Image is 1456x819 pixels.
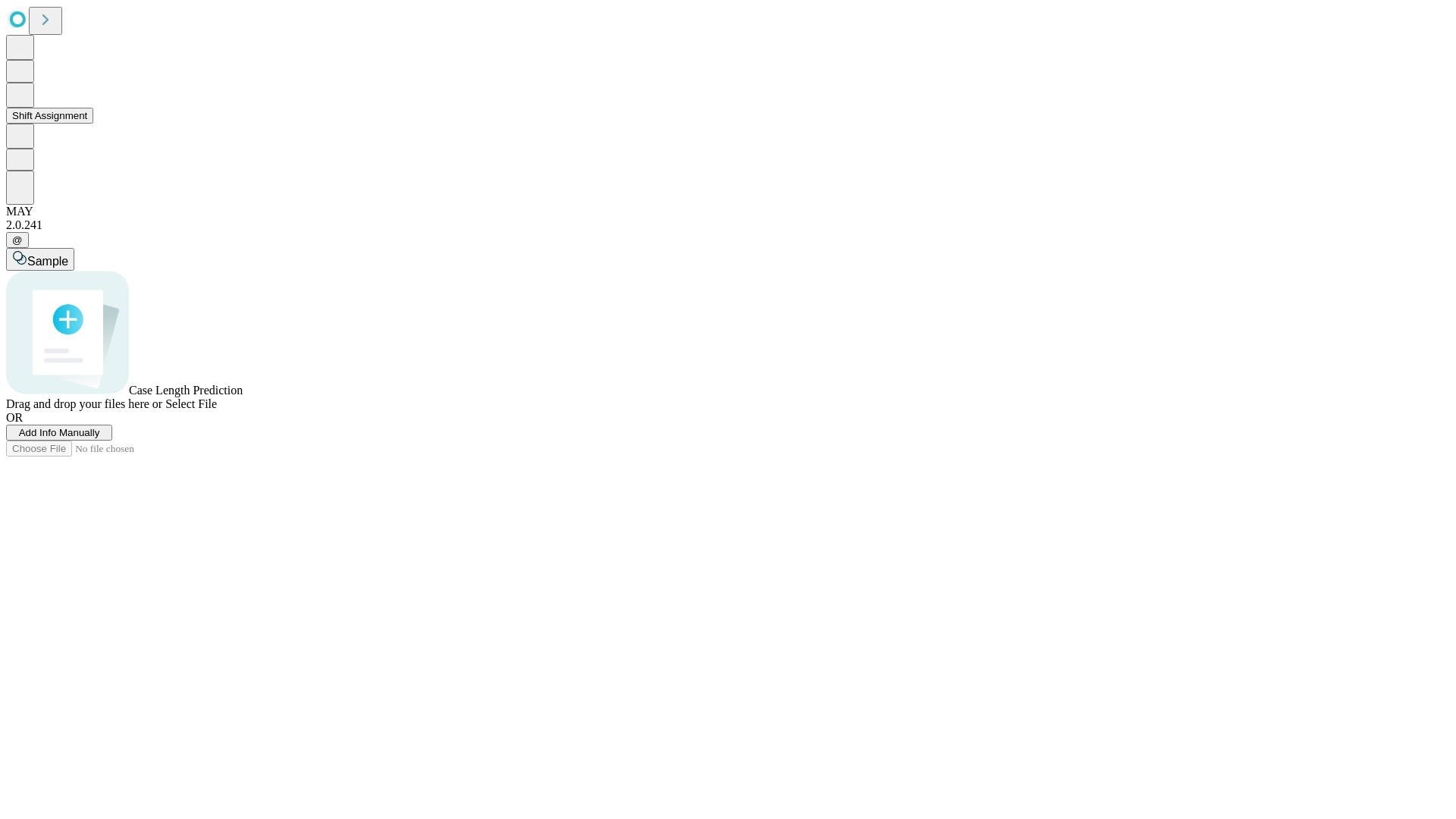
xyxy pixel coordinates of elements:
[27,255,68,268] span: Sample
[19,427,100,438] span: Add Info Manually
[6,218,1450,232] div: 2.0.241
[6,108,93,124] button: Shift Assignment
[6,205,1450,218] div: MAY
[165,397,217,410] span: Select File
[6,397,162,410] span: Drag and drop your files here or
[12,234,23,246] span: @
[129,384,243,397] span: Case Length Prediction
[6,248,74,271] button: Sample
[6,425,112,441] button: Add Info Manually
[6,411,23,424] span: OR
[6,232,29,248] button: @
